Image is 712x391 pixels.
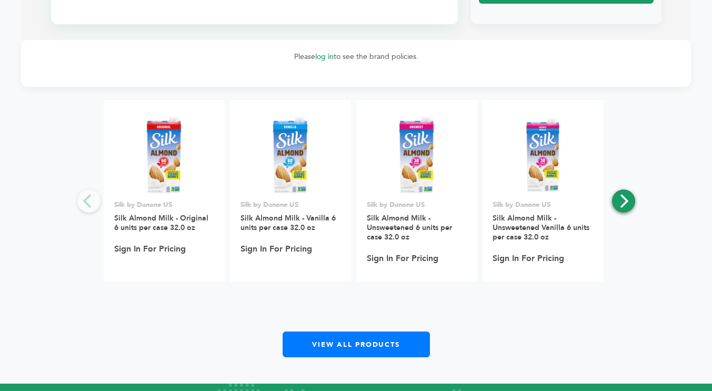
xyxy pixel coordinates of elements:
img: Silk Almond Milk - Vanilla 6 units per case 32.0 oz [252,117,328,193]
img: Silk Almond Milk - Unsweetened Vanilla 6 units per case 32.0 oz [505,117,580,193]
p: Silk by Danone US [493,200,593,209]
p: Please to see the brand policies. [32,51,680,63]
p: Silk by Danone US [367,200,467,209]
a: Silk Almond Milk - Unsweetened 6 units per case 32.0 oz [367,213,452,242]
a: Sign In For Pricing [367,254,438,263]
a: Silk Almond Milk - Original 6 units per case 32.0 oz [114,213,208,233]
button: Next [612,189,635,213]
a: Sign In For Pricing [493,254,564,263]
img: Silk Almond Milk - Unsweetened 6 units per case 32.0 oz [378,117,455,193]
img: Silk Almond Milk - Original 6 units per case 32.0 oz [126,117,202,193]
p: Silk by Danone US [114,200,214,209]
a: log in [315,52,334,62]
a: Sign In For Pricing [240,244,312,254]
a: Silk Almond Milk - Vanilla 6 units per case 32.0 oz [240,213,336,233]
a: Silk Almond Milk - Unsweetened Vanilla 6 units per case 32.0 oz [493,213,589,242]
a: Sign In For Pricing [114,244,186,254]
p: Silk by Danone US [240,200,340,209]
a: View All Products [283,332,430,357]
